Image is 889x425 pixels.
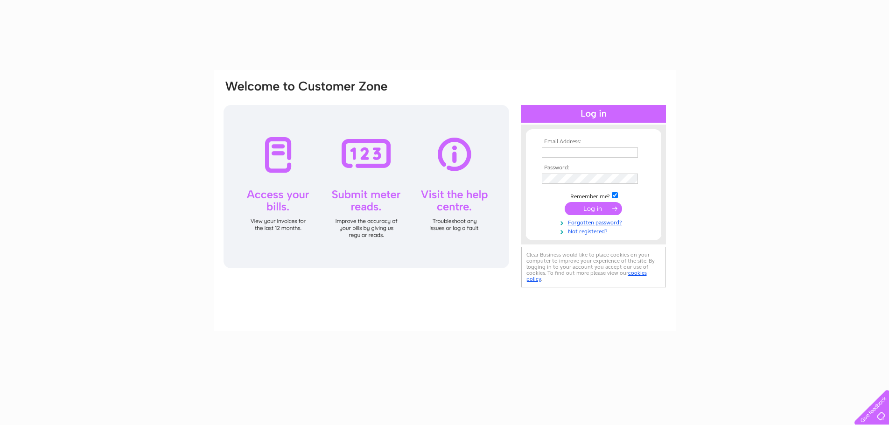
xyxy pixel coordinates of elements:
th: Password: [539,165,648,171]
a: Not registered? [542,226,648,235]
a: Forgotten password? [542,217,648,226]
a: cookies policy [526,270,647,282]
div: Clear Business would like to place cookies on your computer to improve your experience of the sit... [521,247,666,287]
td: Remember me? [539,191,648,200]
th: Email Address: [539,139,648,145]
input: Submit [565,202,622,215]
